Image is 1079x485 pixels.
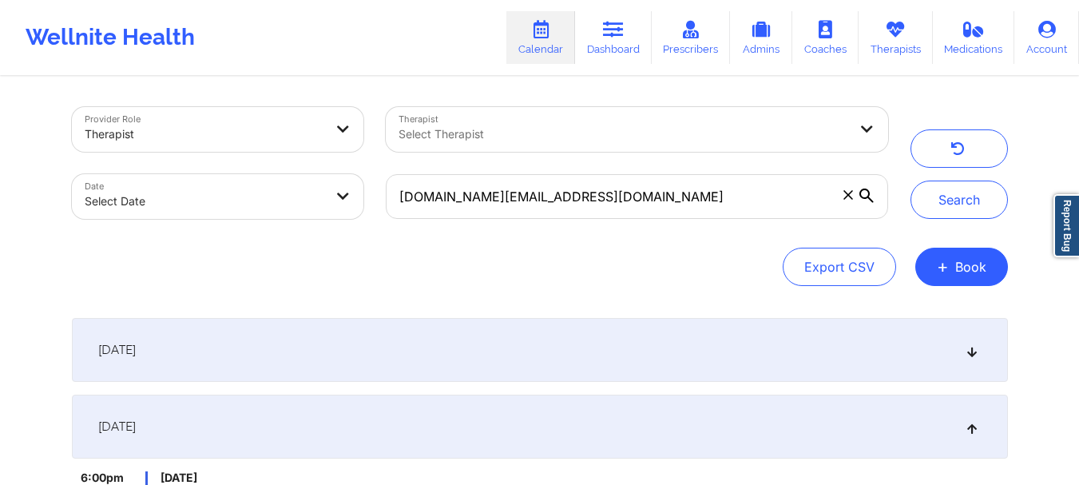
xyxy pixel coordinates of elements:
[910,181,1008,219] button: Search
[730,11,792,64] a: Admins
[81,471,124,484] span: 6:00pm
[1053,194,1079,257] a: Report Bug
[1014,11,1079,64] a: Account
[506,11,575,64] a: Calendar
[915,248,1008,286] button: +Book
[161,471,441,484] span: [DATE]
[792,11,859,64] a: Coaches
[575,11,652,64] a: Dashboard
[937,262,949,271] span: +
[98,342,136,358] span: [DATE]
[85,117,324,152] div: Therapist
[783,248,896,286] button: Export CSV
[85,184,324,219] div: Select Date
[386,174,887,219] input: Search by patient email
[652,11,731,64] a: Prescribers
[98,419,136,435] span: [DATE]
[933,11,1015,64] a: Medications
[859,11,933,64] a: Therapists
